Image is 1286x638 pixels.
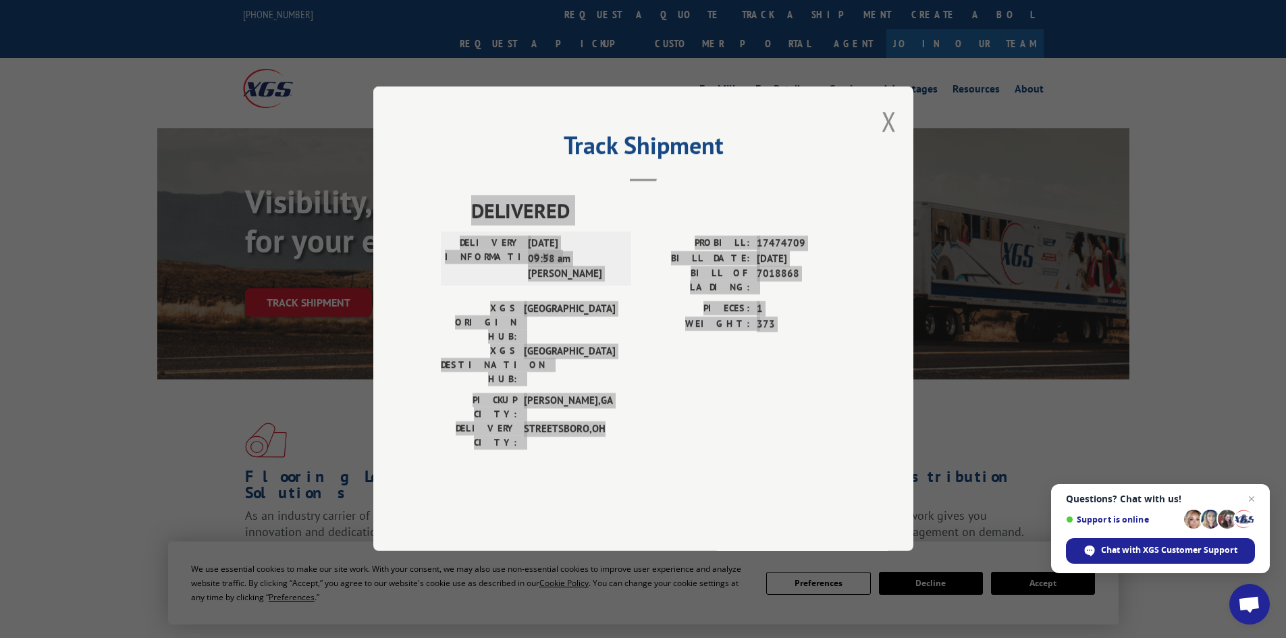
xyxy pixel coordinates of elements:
[757,267,846,295] span: 7018868
[528,236,619,282] span: [DATE] 09:58 am [PERSON_NAME]
[524,422,615,450] span: STREETSBORO , OH
[1066,538,1255,564] div: Chat with XGS Customer Support
[524,394,615,422] span: [PERSON_NAME] , GA
[757,251,846,267] span: [DATE]
[643,317,750,332] label: WEIGHT:
[441,344,517,387] label: XGS DESTINATION HUB:
[441,136,846,161] h2: Track Shipment
[471,196,846,226] span: DELIVERED
[1101,544,1237,556] span: Chat with XGS Customer Support
[757,317,846,332] span: 373
[441,302,517,344] label: XGS ORIGIN HUB:
[1229,584,1270,624] div: Open chat
[1243,491,1260,507] span: Close chat
[1066,494,1255,504] span: Questions? Chat with us!
[643,251,750,267] label: BILL DATE:
[757,236,846,252] span: 17474709
[524,302,615,344] span: [GEOGRAPHIC_DATA]
[643,236,750,252] label: PROBILL:
[445,236,521,282] label: DELIVERY INFORMATION:
[643,302,750,317] label: PIECES:
[882,103,896,139] button: Close modal
[1066,514,1179,525] span: Support is online
[643,267,750,295] label: BILL OF LADING:
[524,344,615,387] span: [GEOGRAPHIC_DATA]
[441,422,517,450] label: DELIVERY CITY:
[757,302,846,317] span: 1
[441,394,517,422] label: PICKUP CITY:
